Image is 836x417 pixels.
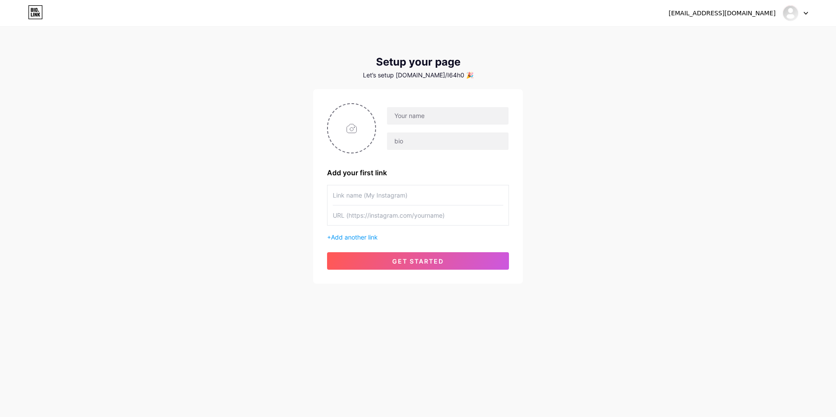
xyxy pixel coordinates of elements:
span: get started [392,257,444,265]
div: Add your first link [327,167,509,178]
img: 典韦天道 [782,5,799,21]
button: get started [327,252,509,270]
div: [EMAIL_ADDRESS][DOMAIN_NAME] [669,9,776,18]
div: Let’s setup [DOMAIN_NAME]/I64h0 🎉 [313,72,523,79]
input: Your name [387,107,509,125]
div: + [327,233,509,242]
span: Add another link [331,233,378,241]
input: URL (https://instagram.com/yourname) [333,205,503,225]
div: Setup your page [313,56,523,68]
input: Link name (My Instagram) [333,185,503,205]
input: bio [387,132,509,150]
